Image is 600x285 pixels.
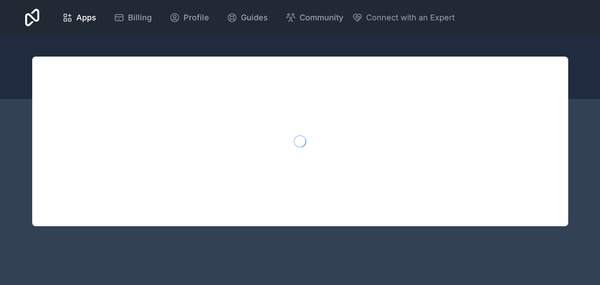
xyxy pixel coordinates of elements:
[220,8,275,27] a: Guides
[107,8,159,27] a: Billing
[128,11,152,24] span: Billing
[76,11,96,24] span: Apps
[278,8,350,27] a: Community
[352,11,455,24] button: Connect with an Expert
[184,11,209,24] span: Profile
[300,11,343,24] span: Community
[366,11,455,24] span: Connect with an Expert
[162,8,216,27] a: Profile
[55,8,103,27] a: Apps
[241,11,268,24] span: Guides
